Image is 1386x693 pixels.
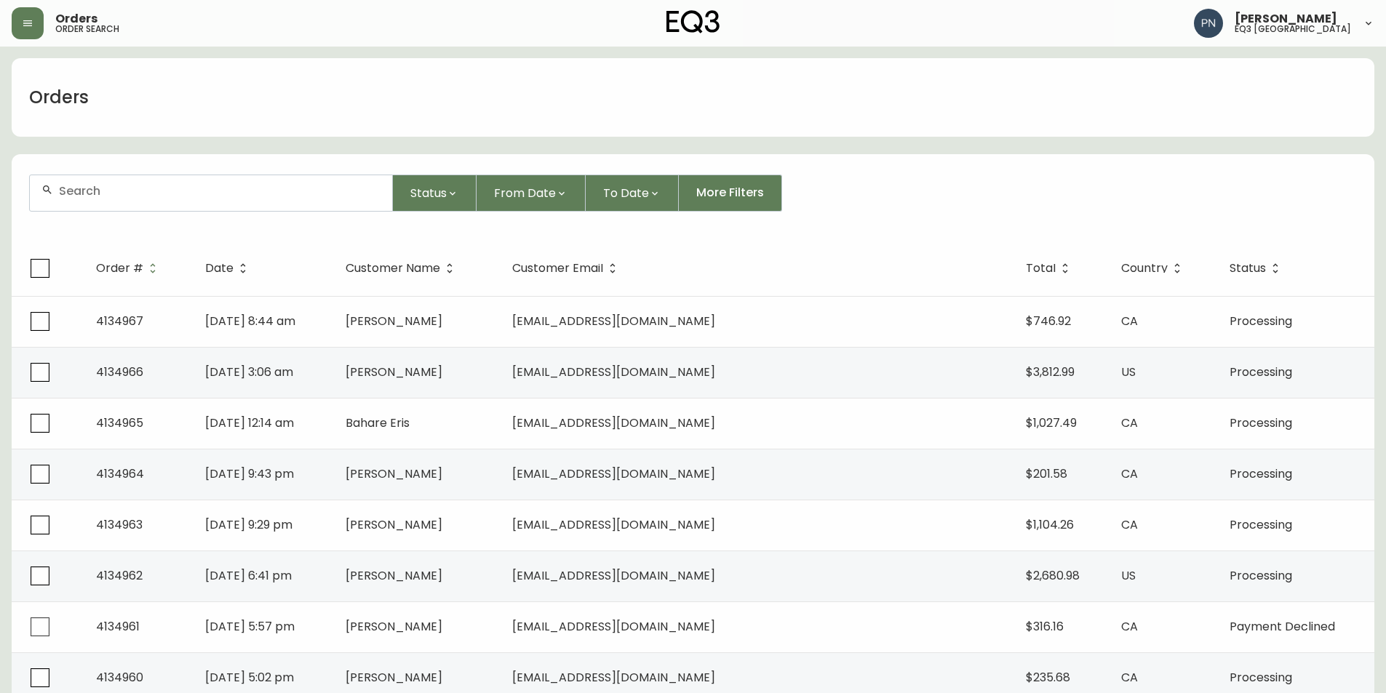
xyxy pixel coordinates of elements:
span: [DATE] 9:29 pm [205,516,292,533]
span: US [1121,567,1136,584]
span: [DATE] 5:57 pm [205,618,295,635]
span: $316.16 [1026,618,1064,635]
span: From Date [494,184,556,202]
span: Processing [1230,313,1292,329]
span: Processing [1230,567,1292,584]
span: [EMAIL_ADDRESS][DOMAIN_NAME] [512,669,715,686]
span: 4134965 [96,414,143,431]
span: 4134967 [96,313,143,329]
span: 4134962 [96,567,143,584]
span: US [1121,364,1136,380]
span: [PERSON_NAME] [346,364,442,380]
span: $201.58 [1026,465,1067,482]
span: 4134966 [96,364,143,380]
span: [PERSON_NAME] [346,618,442,635]
span: Date [205,262,252,275]
span: Processing [1230,516,1292,533]
span: Total [1026,264,1056,273]
span: CA [1121,618,1138,635]
span: Processing [1230,414,1292,431]
span: Customer Email [512,264,603,273]
span: [DATE] 8:44 am [205,313,295,329]
span: Orders [55,13,97,25]
span: Total [1026,262,1075,275]
span: [EMAIL_ADDRESS][DOMAIN_NAME] [512,516,715,533]
span: [PERSON_NAME] [346,669,442,686]
input: Search [59,184,381,198]
img: logo [666,10,720,33]
span: [EMAIL_ADDRESS][DOMAIN_NAME] [512,618,715,635]
span: [PERSON_NAME] [346,313,442,329]
span: $746.92 [1026,313,1071,329]
span: [DATE] 3:06 am [205,364,293,380]
img: 496f1288aca128e282dab2021d4f4334 [1194,9,1223,38]
span: Processing [1230,465,1292,482]
h1: Orders [29,85,89,110]
span: Processing [1230,669,1292,686]
span: To Date [603,184,649,202]
span: [DATE] 6:41 pm [205,567,292,584]
span: 4134960 [96,669,143,686]
span: Bahare Eris [346,414,410,431]
span: [DATE] 9:43 pm [205,465,294,482]
span: Status [1230,262,1285,275]
span: CA [1121,313,1138,329]
span: More Filters [696,185,764,201]
span: Date [205,264,234,273]
span: [PERSON_NAME] [346,516,442,533]
span: CA [1121,414,1138,431]
span: 4134963 [96,516,143,533]
span: [DATE] 5:02 pm [205,669,294,686]
span: Customer Name [346,262,459,275]
span: [EMAIL_ADDRESS][DOMAIN_NAME] [512,567,715,584]
span: Order # [96,264,143,273]
span: [PERSON_NAME] [346,567,442,584]
span: [PERSON_NAME] [1235,13,1337,25]
span: Status [1230,264,1266,273]
span: $3,812.99 [1026,364,1075,380]
span: Customer Email [512,262,622,275]
span: $235.68 [1026,669,1070,686]
span: 4134961 [96,618,140,635]
span: [EMAIL_ADDRESS][DOMAIN_NAME] [512,313,715,329]
button: Status [393,175,477,212]
button: From Date [477,175,586,212]
button: More Filters [679,175,782,212]
h5: eq3 [GEOGRAPHIC_DATA] [1235,25,1351,33]
span: CA [1121,465,1138,482]
span: [DATE] 12:14 am [205,414,294,431]
h5: order search [55,25,119,33]
span: Country [1121,264,1168,273]
span: $2,680.98 [1026,567,1080,584]
span: Customer Name [346,264,440,273]
span: Order # [96,262,162,275]
span: [EMAIL_ADDRESS][DOMAIN_NAME] [512,364,715,380]
span: [EMAIL_ADDRESS][DOMAIN_NAME] [512,414,715,431]
button: To Date [586,175,679,212]
span: Payment Declined [1230,618,1335,635]
span: 4134964 [96,465,144,482]
span: $1,027.49 [1026,414,1077,431]
span: [EMAIL_ADDRESS][DOMAIN_NAME] [512,465,715,482]
span: Status [410,184,447,202]
span: CA [1121,516,1138,533]
span: [PERSON_NAME] [346,465,442,482]
span: CA [1121,669,1138,686]
span: Country [1121,262,1187,275]
span: $1,104.26 [1026,516,1074,533]
span: Processing [1230,364,1292,380]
